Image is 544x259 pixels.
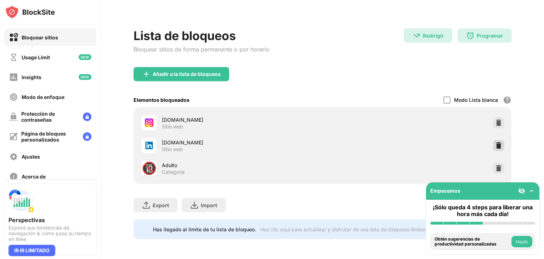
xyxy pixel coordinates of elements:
img: about-off.svg [9,172,18,181]
div: Sitio web [162,123,183,130]
div: IR IR LIMITADO [8,245,55,256]
div: Acerca de [22,173,46,180]
div: Elementos bloqueados [134,97,189,103]
div: Programar [477,33,503,39]
div: Export [153,202,169,208]
div: Has llegado al límite de tu lista de bloqueo. [153,226,256,232]
div: Página de bloques personalizados [21,131,77,143]
button: Hazlo [511,236,532,247]
div: Sitio web [162,146,183,153]
img: lock-menu.svg [83,132,91,141]
div: Bloquear sitios [22,34,58,40]
div: Añadir a la lista de bloqueos [153,71,221,77]
img: push-insights.svg [8,188,34,214]
div: Modo de enfoque [22,94,64,100]
div: Obtén sugerencias de productividad personalizadas [435,237,510,247]
img: new-icon.svg [79,74,91,80]
img: block-on.svg [9,33,18,42]
img: eye-not-visible.svg [518,187,525,194]
div: Adulto [162,161,322,169]
div: Modo Lista blanca [454,97,498,103]
div: Empecemos [430,188,460,194]
img: focus-off.svg [9,93,18,101]
div: Categoría [162,169,185,175]
img: lock-menu.svg [83,112,91,121]
div: Usage Limit [22,54,50,60]
div: Ajustes [22,154,40,160]
img: favicons [145,141,153,150]
div: Bloquear sitios de forma permanente o por horario [134,46,270,53]
img: logo-blocksite.svg [5,5,55,19]
img: omni-setup-toggle.svg [528,187,535,194]
img: customize-block-page-off.svg [9,132,18,141]
div: Perspectivas [8,216,92,224]
div: Haz clic aquí para actualizar y disfrutar de una lista de bloqueos ilimitada. [260,226,431,232]
div: Insights [22,74,41,80]
div: Import [201,202,217,208]
div: Protección de contraseñas [21,111,77,123]
img: favicons [145,119,153,127]
div: [DOMAIN_NAME] [162,139,322,146]
div: Redirigir [423,33,444,39]
img: time-usage-off.svg [9,53,18,62]
img: insights-off.svg [9,73,18,82]
div: Explore sus tendencias de navegación & cómo pasa su tiempo en línea [8,225,92,242]
div: [DOMAIN_NAME] [162,116,322,123]
img: new-icon.svg [79,54,91,60]
img: password-protection-off.svg [9,112,18,121]
img: settings-off.svg [9,152,18,161]
div: ¡Sólo queda 4 steps para liberar una hora más cada día! [430,204,535,217]
div: Lista de bloqueos [134,28,270,43]
div: 🔞 [142,161,157,176]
